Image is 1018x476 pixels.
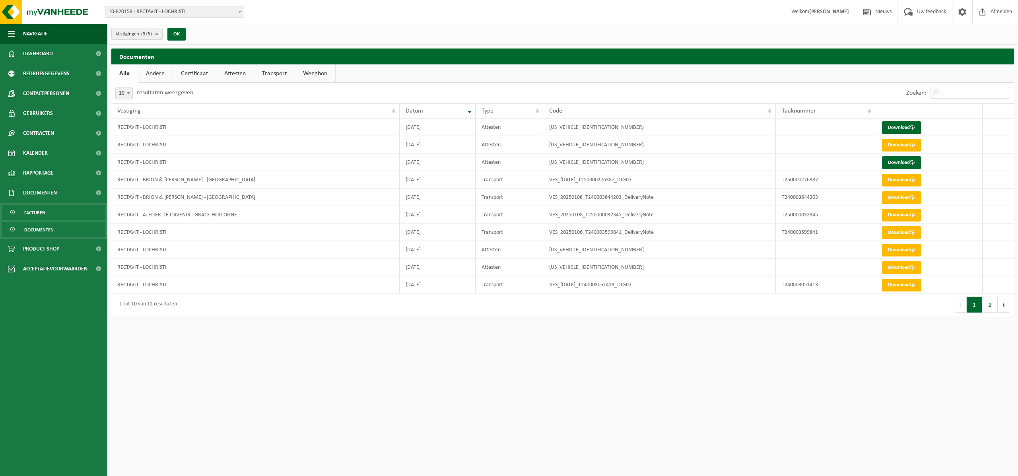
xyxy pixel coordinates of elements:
td: Transport [476,188,543,206]
td: T240003051413 [776,276,875,293]
count: (3/3) [141,31,152,37]
td: T240003644203 [776,188,875,206]
td: RECTAVIT - LOCHRISTI [111,258,400,276]
a: Download [882,261,921,274]
td: [US_VEHICLE_IDENTIFICATION_NUMBER] [543,258,776,276]
td: T250000276387 [776,171,875,188]
td: RECTAVIT - LOCHRISTI [111,276,400,293]
td: [DATE] [400,258,476,276]
span: 10-820158 - RECTAVIT - LOCHRISTI [105,6,244,17]
a: Weegbon [295,64,335,83]
span: Code [549,108,562,114]
td: Transport [476,171,543,188]
strong: [PERSON_NAME] [809,9,849,15]
td: Transport [476,223,543,241]
span: Documenten [24,222,54,237]
a: Alle [111,64,138,83]
span: Product Shop [23,239,59,259]
td: RECTAVIT - LOCHRISTI [111,153,400,171]
td: [DATE] [400,136,476,153]
a: Documenten [2,222,105,237]
span: Taaknummer [782,108,816,114]
span: Facturen [24,205,45,220]
button: Previous [954,297,967,313]
td: VES_20250108_T240003644203_DeliveryNote [543,188,776,206]
a: Download [882,139,921,152]
a: Download [882,174,921,187]
td: Attesten [476,258,543,276]
td: [US_VEHICLE_IDENTIFICATION_NUMBER] [543,136,776,153]
td: Attesten [476,136,543,153]
span: Type [482,108,493,114]
span: Dashboard [23,44,53,64]
span: Documenten [23,183,57,203]
a: Transport [254,64,295,83]
span: Navigatie [23,24,48,44]
td: [DATE] [400,241,476,258]
td: [DATE] [400,188,476,206]
td: VES_20250106_T240003599841_DeliveryNote [543,223,776,241]
td: Attesten [476,153,543,171]
td: [DATE] [400,119,476,136]
td: VES_[DATE]_T240003051413_DIGID [543,276,776,293]
td: Attesten [476,241,543,258]
span: 10 [115,87,133,99]
button: Next [998,297,1010,313]
span: 10-820158 - RECTAVIT - LOCHRISTI [105,6,244,18]
span: Acceptatievoorwaarden [23,259,87,279]
span: Gebruikers [23,103,53,123]
a: Download [882,121,921,134]
button: 1 [967,297,982,313]
a: Andere [138,64,173,83]
span: Vestigingen [116,28,152,40]
span: Datum [406,108,423,114]
label: Zoeken: [906,90,926,96]
a: Download [882,244,921,256]
td: RECTAVIT - ATELIER DE L'AVENIR - GRÂCE-HOLLOGNE [111,206,400,223]
td: [US_VEHICLE_IDENTIFICATION_NUMBER] [543,153,776,171]
a: Download [882,226,921,239]
button: OK [167,28,186,41]
td: [DATE] [400,276,476,293]
td: T250000032345 [776,206,875,223]
td: T240003599841 [776,223,875,241]
td: [DATE] [400,153,476,171]
a: Facturen [2,205,105,220]
td: RECTAVIT - LOCHRISTI [111,119,400,136]
a: Download [882,191,921,204]
a: Download [882,279,921,291]
div: 1 tot 10 van 12 resultaten [115,297,177,312]
td: [DATE] [400,171,476,188]
td: [US_VEHICLE_IDENTIFICATION_NUMBER] [543,241,776,258]
span: Contactpersonen [23,84,69,103]
td: RECTAVIT - LOCHRISTI [111,241,400,258]
span: 10 [116,88,132,99]
td: VES_20250108_T250000032345_DeliveryNote [543,206,776,223]
td: Transport [476,276,543,293]
td: Attesten [476,119,543,136]
a: Certificaat [173,64,216,83]
td: RECTAVIT - LOCHRISTI [111,223,400,241]
td: [DATE] [400,223,476,241]
a: Attesten [216,64,254,83]
td: RECTAVIT - BRION & [PERSON_NAME] - [GEOGRAPHIC_DATA] [111,171,400,188]
a: Download [882,209,921,221]
td: RECTAVIT - BRION & [PERSON_NAME] - [GEOGRAPHIC_DATA] [111,188,400,206]
label: resultaten weergeven [137,89,193,96]
td: RECTAVIT - LOCHRISTI [111,136,400,153]
span: Kalender [23,143,48,163]
span: Contracten [23,123,54,143]
a: Download [882,156,921,169]
button: 2 [982,297,998,313]
span: Rapportage [23,163,54,183]
h2: Documenten [111,49,1014,64]
span: Vestiging [117,108,141,114]
td: [US_VEHICLE_IDENTIFICATION_NUMBER] [543,119,776,136]
span: Bedrijfsgegevens [23,64,70,84]
button: Vestigingen(3/3) [111,28,163,40]
td: Transport [476,206,543,223]
td: [DATE] [400,206,476,223]
td: VES_[DATE]_T250000276387_DIGID [543,171,776,188]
